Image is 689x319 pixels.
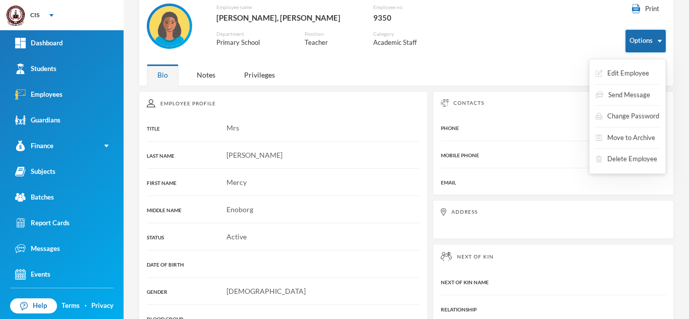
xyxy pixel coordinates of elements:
[216,11,358,24] div: [PERSON_NAME], [PERSON_NAME]
[15,63,56,74] div: Students
[595,86,651,104] button: Send Message
[15,141,53,151] div: Finance
[30,11,39,20] div: CIS
[15,115,61,125] div: Guardians
[373,38,426,48] div: Academic Staff
[226,287,306,295] span: [DEMOGRAPHIC_DATA]
[91,301,113,311] a: Privacy
[216,4,358,11] div: Employee name
[10,298,57,313] a: Help
[15,38,63,48] div: Dashboard
[305,38,358,48] div: Teacher
[441,252,666,261] div: Next of Kin
[216,38,290,48] div: Primary School
[226,151,282,159] span: [PERSON_NAME]
[15,218,70,228] div: Report Cards
[373,30,426,38] div: Category
[216,30,290,38] div: Department
[15,269,50,280] div: Events
[305,30,358,38] div: Position
[226,232,247,241] span: Active
[595,129,656,147] button: Move to Archive
[62,301,80,311] a: Terms
[226,205,253,214] span: Enoborg
[15,192,54,203] div: Batches
[186,64,226,86] div: Notes
[15,243,60,254] div: Messages
[15,166,55,177] div: Subjects
[441,306,477,312] span: RELATIONSHIP
[441,125,459,131] span: PHONE
[625,4,666,15] button: Print
[595,65,650,83] button: Edit Employee
[226,123,239,132] span: Mrs
[625,30,666,52] button: Options
[147,262,184,268] span: DATE OF BIRTH
[373,4,449,11] div: Employee no.
[441,208,666,216] div: Address
[595,107,660,125] button: Change Password
[441,152,479,158] span: MOBILE PHONE
[15,89,63,100] div: Employees
[441,279,489,285] span: NEXT OF KIN NAME
[441,179,456,185] span: EMAIL
[595,150,658,168] button: Delete Employee
[147,64,179,86] div: Bio
[234,64,285,86] div: Privileges
[85,301,87,311] div: ·
[6,6,26,26] img: logo
[147,99,420,107] div: Employee Profile
[441,99,666,107] div: Contacts
[373,11,449,24] div: 9350
[226,178,247,186] span: Mercy
[149,6,190,46] img: EMPLOYEE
